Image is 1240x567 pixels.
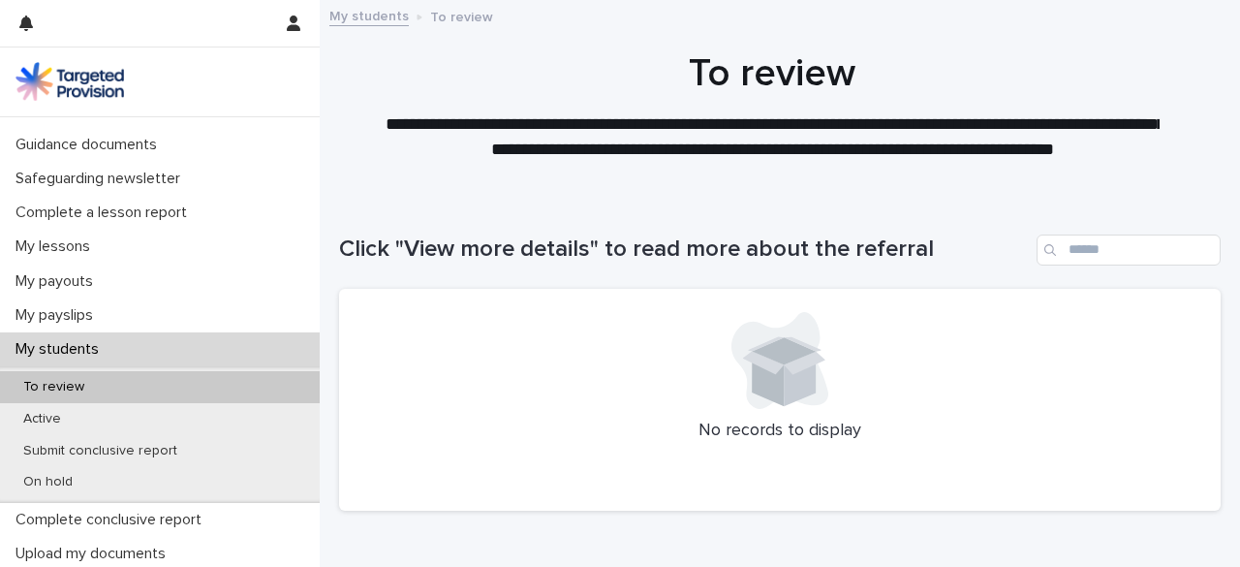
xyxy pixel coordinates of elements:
[8,136,172,154] p: Guidance documents
[8,474,88,490] p: On hold
[329,4,409,26] a: My students
[8,306,108,325] p: My payslips
[15,62,124,101] img: M5nRWzHhSzIhMunXDL62
[8,411,77,427] p: Active
[339,50,1206,97] h1: To review
[362,421,1197,442] p: No records to display
[8,340,114,359] p: My students
[8,170,196,188] p: Safeguarding newsletter
[8,443,193,459] p: Submit conclusive report
[8,237,106,256] p: My lessons
[8,511,217,529] p: Complete conclusive report
[8,379,100,395] p: To review
[1037,235,1221,266] input: Search
[8,204,202,222] p: Complete a lesson report
[8,272,108,291] p: My payouts
[339,236,1029,264] h1: Click "View more details" to read more about the referral
[430,5,493,26] p: To review
[8,545,181,563] p: Upload my documents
